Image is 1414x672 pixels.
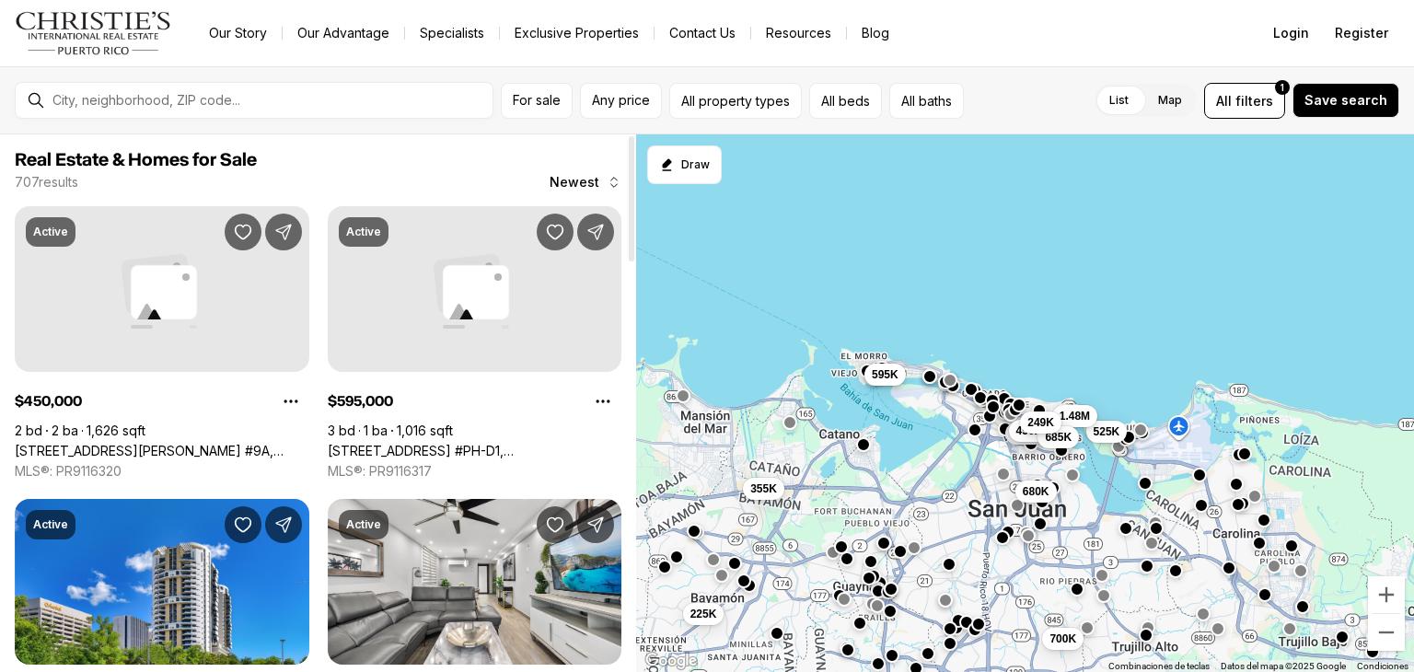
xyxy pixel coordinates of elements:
span: Register [1335,26,1388,41]
label: List [1095,84,1143,117]
span: Login [1273,26,1309,41]
span: Save search [1304,93,1387,108]
span: 680K [1022,484,1049,499]
span: 700K [1049,631,1076,646]
button: Property options [272,383,309,420]
p: 707 results [15,175,78,190]
button: 680K [1014,481,1056,503]
button: 450K [1008,420,1049,442]
span: 1.48M [1059,409,1089,423]
span: Any price [592,93,650,108]
a: Exclusive Properties [500,20,654,46]
button: All beds [809,83,882,119]
button: Save search [1292,83,1399,118]
span: For sale [513,93,561,108]
img: logo [15,11,172,55]
span: 685K [1045,430,1072,445]
span: All [1216,91,1232,110]
button: 685K [1037,426,1079,448]
span: 225K [690,607,716,621]
span: 595K [872,366,898,381]
a: Our Story [194,20,282,46]
button: Allfilters1 [1204,83,1285,119]
button: For sale [501,83,573,119]
button: Share Property [265,214,302,250]
a: 267 SAN JORGE AVE. #9A, SAN JUAN PR, 00912 [15,443,309,459]
span: 1 [1281,80,1284,95]
button: Save Property: 5803 RAQUET CLUB CALLE TARTAK ISLA VERDE/CAROL [537,506,574,543]
p: Active [33,225,68,239]
a: 200 SOL ST. #PH-D1, OLD SAN JUAN PR, 00901 [328,443,622,459]
span: 249K [1027,415,1054,430]
button: 525K [1085,421,1127,443]
button: Share Property [577,506,614,543]
button: Save Property: 267 SAN JORGE AVE. #9A [225,214,261,250]
label: Map [1143,84,1197,117]
button: Save Property: 200 SOL ST. #PH-D1 [537,214,574,250]
p: Active [346,517,381,532]
a: Our Advantage [283,20,404,46]
button: 1.48M [1051,405,1096,427]
button: Share Property [265,506,302,543]
p: Active [33,517,68,532]
button: Share Property [577,214,614,250]
button: All baths [889,83,964,119]
span: 355K [750,481,777,495]
span: Newest [550,175,599,190]
button: 249K [1020,411,1061,434]
button: Property options [585,383,621,420]
span: 450K [1015,423,1042,438]
button: Newest [539,164,632,201]
a: Resources [751,20,846,46]
a: Blog [847,20,904,46]
button: 700K [1042,628,1084,650]
button: Save Property: 120 CARLOS F. CHARDON ST #1804S [225,506,261,543]
button: Any price [580,83,662,119]
button: 225K [682,603,724,625]
p: Active [346,225,381,239]
span: filters [1235,91,1273,110]
span: Real Estate & Homes for Sale [15,151,257,169]
span: 900K [1012,426,1038,441]
button: Login [1262,15,1320,52]
button: 900K [1004,423,1046,445]
button: 595K [864,363,906,385]
a: Specialists [405,20,499,46]
button: Contact Us [655,20,750,46]
button: Start drawing [647,145,722,184]
span: 525K [1093,424,1119,439]
button: 355K [743,477,784,499]
button: All property types [669,83,802,119]
button: Register [1324,15,1399,52]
